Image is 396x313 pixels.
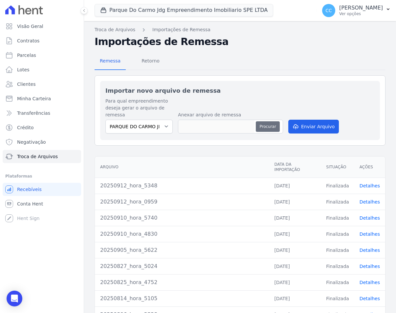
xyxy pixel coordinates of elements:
[269,210,321,226] td: [DATE]
[321,290,354,306] td: Finalizada
[105,86,375,95] h2: Importar novo arquivo de remessa
[17,81,35,87] span: Clientes
[17,37,39,44] span: Contratos
[360,215,380,221] a: Detalhes
[3,78,81,91] a: Clientes
[100,246,264,254] div: 20250905_hora_5622
[95,26,135,33] a: Troca de Arquivos
[321,226,354,242] td: Finalizada
[100,295,264,302] div: 20250814_hora_5105
[256,121,279,132] button: Procurar
[3,63,81,76] a: Lotes
[269,178,321,194] td: [DATE]
[3,49,81,62] a: Parcelas
[138,54,164,67] span: Retorno
[325,8,332,13] span: CC
[360,248,380,253] a: Detalhes
[105,98,173,118] label: Para qual empreendimento deseja gerar o arquivo de remessa
[321,210,354,226] td: Finalizada
[100,214,264,222] div: 20250910_hora_5740
[3,135,81,149] a: Negativação
[360,264,380,269] a: Detalhes
[269,290,321,306] td: [DATE]
[360,280,380,285] a: Detalhes
[339,11,383,16] p: Ver opções
[100,182,264,190] div: 20250912_hora_5348
[17,201,43,207] span: Conta Hent
[3,107,81,120] a: Transferências
[3,183,81,196] a: Recebíveis
[321,274,354,290] td: Finalizada
[5,172,78,180] div: Plataformas
[17,95,51,102] span: Minha Carteira
[7,291,22,306] div: Open Intercom Messenger
[321,258,354,274] td: Finalizada
[17,66,30,73] span: Lotes
[95,36,385,48] h2: Importações de Remessa
[95,4,273,16] button: Parque Do Carmo Jdg Empreendimento Imobiliario SPE LTDA
[360,183,380,188] a: Detalhes
[321,178,354,194] td: Finalizada
[100,262,264,270] div: 20250827_hora_5024
[3,121,81,134] a: Crédito
[269,194,321,210] td: [DATE]
[178,111,283,118] label: Anexar arquivo de remessa
[360,296,380,301] a: Detalhes
[136,53,165,70] a: Retorno
[354,156,385,178] th: Ações
[100,230,264,238] div: 20250910_hora_4830
[360,231,380,237] a: Detalhes
[3,34,81,47] a: Contratos
[95,26,385,33] nav: Breadcrumb
[95,53,126,70] a: Remessa
[339,5,383,11] p: [PERSON_NAME]
[288,120,339,133] button: Enviar Arquivo
[17,139,46,145] span: Negativação
[3,197,81,210] a: Conta Hent
[269,156,321,178] th: Data da Importação
[321,242,354,258] td: Finalizada
[321,156,354,178] th: Situação
[3,92,81,105] a: Minha Carteira
[17,23,43,30] span: Visão Geral
[17,110,50,116] span: Transferências
[100,198,264,206] div: 20250912_hora_0959
[321,194,354,210] td: Finalizada
[100,278,264,286] div: 20250825_hora_4752
[17,52,36,59] span: Parcelas
[269,258,321,274] td: [DATE]
[360,199,380,205] a: Detalhes
[3,150,81,163] a: Troca de Arquivos
[152,26,210,33] a: Importações de Remessa
[269,242,321,258] td: [DATE]
[269,226,321,242] td: [DATE]
[317,1,396,20] button: CC [PERSON_NAME] Ver opções
[17,186,42,193] span: Recebíveis
[95,156,269,178] th: Arquivo
[95,53,165,70] nav: Tab selector
[3,20,81,33] a: Visão Geral
[96,54,124,67] span: Remessa
[17,153,58,160] span: Troca de Arquivos
[17,124,34,131] span: Crédito
[269,274,321,290] td: [DATE]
